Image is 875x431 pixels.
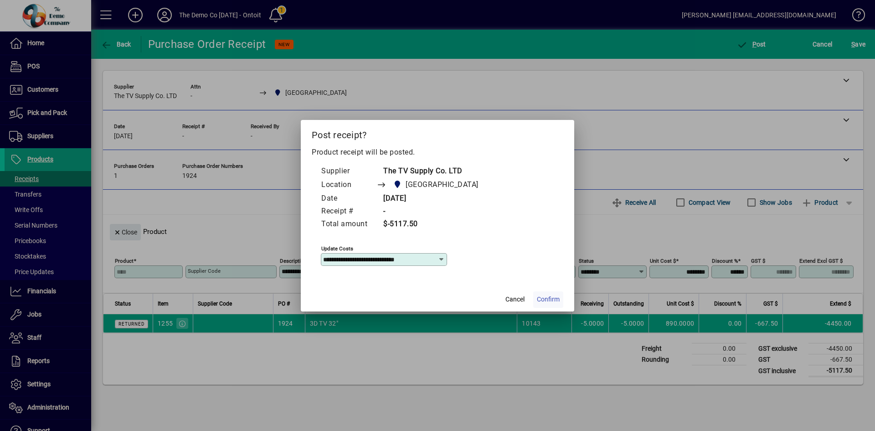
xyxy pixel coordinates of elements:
[537,295,560,304] span: Confirm
[533,291,563,308] button: Confirm
[376,165,496,178] td: The TV Supply Co. LTD
[376,218,496,231] td: $-5117.50
[321,178,376,192] td: Location
[301,120,574,146] h2: Post receipt?
[391,178,482,191] span: Auckland
[376,205,496,218] td: -
[321,245,353,251] mat-label: Update costs
[321,205,376,218] td: Receipt #
[505,295,525,304] span: Cancel
[321,165,376,178] td: Supplier
[312,147,563,158] p: Product receipt will be posted.
[376,192,496,205] td: [DATE]
[406,179,479,190] span: [GEOGRAPHIC_DATA]
[500,291,530,308] button: Cancel
[321,218,376,231] td: Total amount
[321,192,376,205] td: Date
